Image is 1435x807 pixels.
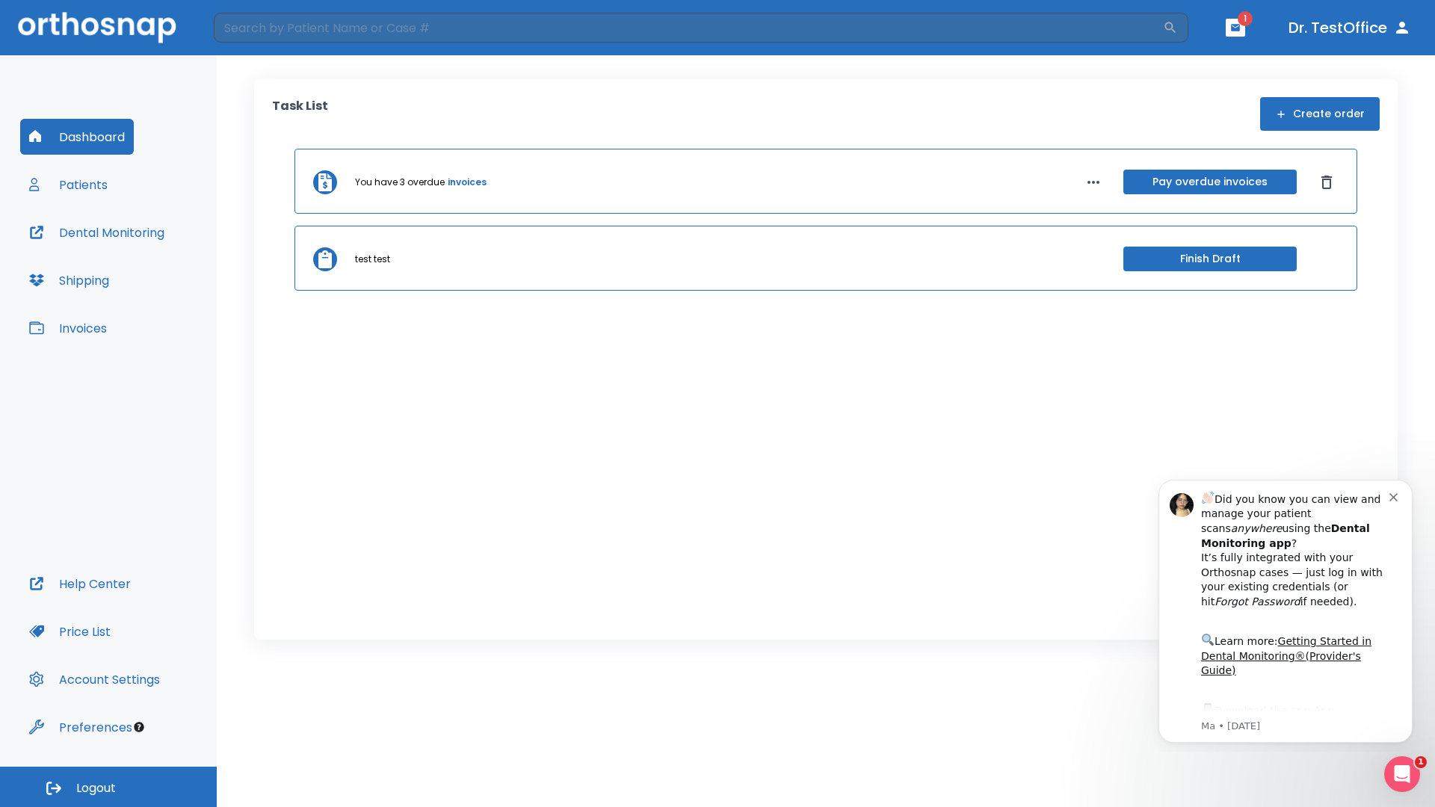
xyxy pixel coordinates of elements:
[1136,466,1435,752] iframe: Intercom notifications message
[132,720,146,734] div: Tooltip anchor
[1238,11,1253,26] span: 1
[76,780,116,797] span: Logout
[1315,170,1339,194] button: Dismiss
[18,12,176,43] img: Orthosnap
[214,13,1163,43] input: Search by Patient Name or Case #
[1283,14,1417,41] button: Dr. TestOffice
[1123,170,1297,194] button: Pay overdue invoices
[1123,247,1297,271] button: Finish Draft
[20,566,140,602] button: Help Center
[20,613,120,649] button: Price List
[355,253,390,266] p: test test
[65,253,253,267] p: Message from Ma, sent 8w ago
[20,119,134,155] button: Dashboard
[355,176,445,189] p: You have 3 overdue
[272,97,328,131] p: Task List
[20,661,169,697] button: Account Settings
[448,176,487,189] a: invoices
[1384,756,1420,792] iframe: Intercom live chat
[20,709,141,745] button: Preferences
[253,23,265,35] button: Dismiss notification
[65,238,198,265] a: App Store
[1415,756,1427,768] span: 1
[20,167,117,202] button: Patients
[20,214,173,250] button: Dental Monitoring
[65,235,253,311] div: Download the app: | ​ Let us know if you need help getting started!
[1260,97,1380,131] button: Create order
[20,262,118,298] button: Shipping
[20,310,116,346] button: Invoices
